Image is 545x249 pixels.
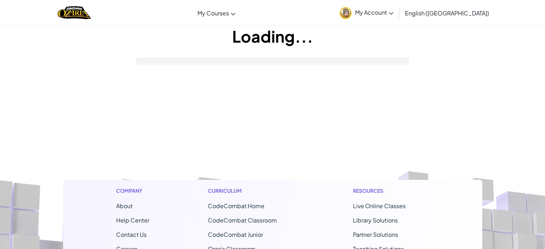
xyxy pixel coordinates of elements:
[208,231,263,238] a: CodeCombat Junior
[58,5,91,20] a: Ozaria by CodeCombat logo
[353,187,429,195] h1: Resources
[58,5,91,20] img: Home
[405,9,489,17] span: English ([GEOGRAPHIC_DATA])
[208,202,264,210] span: CodeCombat Home
[116,187,149,195] h1: Company
[116,202,133,210] a: About
[340,7,352,19] img: avatar
[116,216,149,224] a: Help Center
[197,9,229,17] span: My Courses
[353,216,398,224] a: Library Solutions
[208,187,295,195] h1: Curriculum
[336,1,397,24] a: My Account
[194,3,239,23] a: My Courses
[401,3,493,23] a: English ([GEOGRAPHIC_DATA])
[208,216,277,224] a: CodeCombat Classroom
[355,9,393,16] span: My Account
[353,231,398,238] a: Partner Solutions
[353,202,406,210] a: Live Online Classes
[116,231,147,238] span: Contact Us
